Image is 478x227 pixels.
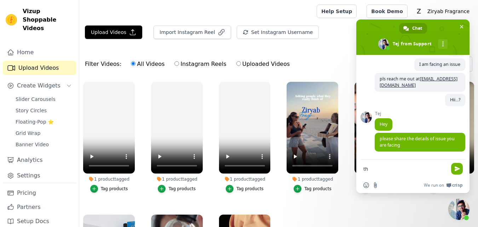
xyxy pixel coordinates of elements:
button: Tag products [158,185,196,193]
a: Pricing [3,186,76,200]
span: Create Widgets [17,81,61,90]
div: 1 product tagged [151,176,203,182]
span: I am facing an issue [419,61,460,67]
a: [EMAIL_ADDRESS][DOMAIN_NAME] [380,76,457,88]
span: Slider Carousels [16,96,56,103]
button: Import Instagram Reel [154,25,231,39]
button: Tag products [294,185,332,193]
button: Upload Videos [85,25,142,39]
span: Banner Video [16,141,49,148]
a: Slider Carousels [11,94,76,104]
textarea: Compose your message... [363,166,447,172]
button: Tag products [226,185,264,193]
div: Tag products [304,186,332,192]
div: Close chat [448,199,470,220]
span: Send a file [373,182,378,188]
input: Instagram Reels [174,61,179,66]
label: Instagram Reels [174,59,226,69]
a: Upload Videos [3,61,76,75]
a: Partners [3,200,76,214]
span: Insert an emoji [363,182,369,188]
a: Story Circles [11,106,76,115]
a: Settings [3,169,76,183]
div: 1 product tagged [219,176,271,182]
a: Home [3,45,76,59]
input: Uploaded Videos [236,61,241,66]
div: Filter Videos: [85,56,294,72]
label: Uploaded Videos [236,59,290,69]
span: Story Circles [16,107,47,114]
span: Send [451,163,463,175]
div: Tag products [168,186,196,192]
span: Crisp [452,182,462,188]
span: pls reach me out at [380,76,457,88]
a: Analytics [3,153,76,167]
span: Vizup Shoppable Videos [23,7,73,33]
button: Tag products [90,185,128,193]
div: Chat [399,23,427,34]
span: Floating-Pop ⭐ [16,118,54,125]
a: Banner Video [11,140,76,149]
div: 1 product tagged [287,176,338,182]
input: All Videos [131,61,136,66]
a: We run onCrisp [424,182,462,188]
button: Set Instagram Username [237,25,319,39]
span: please share the details of issue you are facing [380,136,455,148]
div: More channels [438,39,448,49]
button: Z Ziryab Fragrance [413,5,472,18]
span: Close chat [458,23,465,30]
div: 1 product tagged [355,176,406,182]
span: We run on [424,182,444,188]
span: Hii...? [450,97,460,103]
span: Hey [380,121,387,127]
button: Create Widgets [3,79,76,93]
a: Help Setup [317,5,357,18]
div: Tag products [101,186,128,192]
span: Chat [412,23,422,34]
text: Z [417,8,421,15]
label: All Videos [131,59,165,69]
div: 1 product tagged [83,176,135,182]
a: Grid Wrap [11,128,76,138]
span: Grid Wrap [16,130,40,137]
a: Book Demo [367,5,407,18]
p: Ziryab Fragrance [425,5,472,18]
div: Tag products [236,186,264,192]
span: Tej [375,111,392,116]
a: Floating-Pop ⭐ [11,117,76,127]
img: Vizup [6,14,17,25]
